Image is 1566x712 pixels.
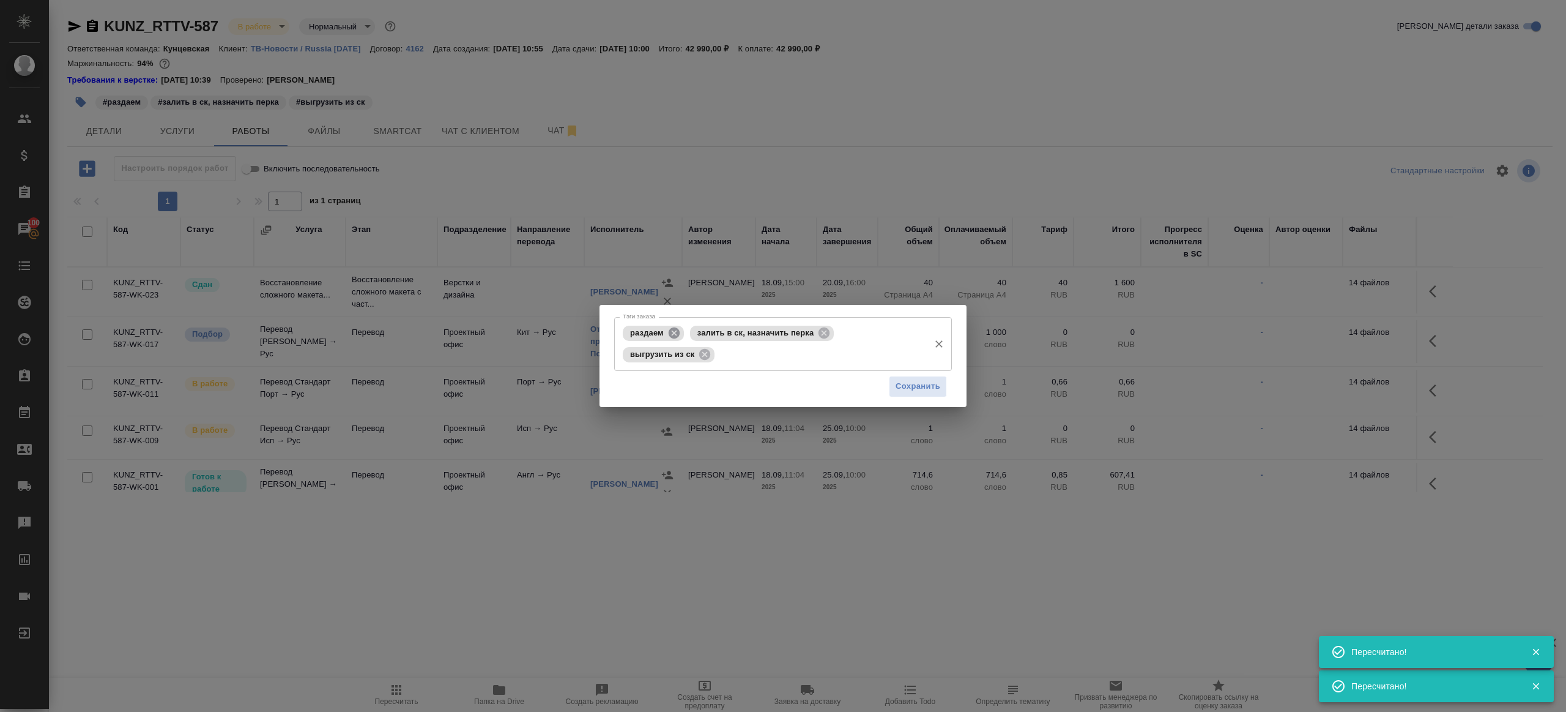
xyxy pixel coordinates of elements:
span: Сохранить [896,380,940,394]
button: Закрыть [1523,681,1548,692]
button: Сохранить [889,376,947,397]
span: выгрузить из ск [623,350,702,359]
div: раздаем [623,326,684,341]
div: выгрузить из ск [623,347,714,362]
span: раздаем [623,328,671,337]
button: Очистить [930,335,948,353]
span: залить в ск, назначить перка [690,328,821,337]
div: Пересчитано! [1351,680,1513,692]
button: Закрыть [1523,646,1548,658]
div: залить в ск, назначить перка [690,326,834,341]
div: Пересчитано! [1351,646,1513,658]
